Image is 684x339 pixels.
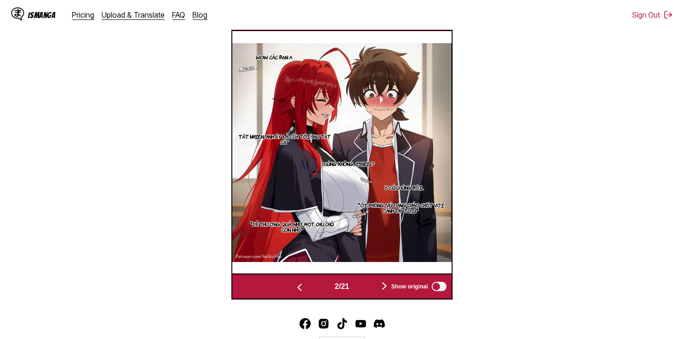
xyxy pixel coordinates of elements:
input: Show original [432,282,447,291]
a: Pricing [72,10,95,19]
img: IsManga Logo [11,7,24,20]
p: TẤT NHIÊN, ANH ẤY LÀ CỦA TÔI SAU TẤT CẢ~ [232,132,337,147]
a: IsManga LogoIsManga [11,7,72,22]
p: *ÔI-PHỒNG/VÚ ĐANG CHÀO CHỐT VỚI CÁNH TAY TÔI!!* [351,200,452,215]
img: IsManga Instagram [318,318,329,329]
a: FAQ [173,10,185,19]
a: TikTok [337,318,348,329]
a: Youtube [355,318,366,329]
img: Sign out [664,10,673,19]
p: *DỄ THƯƠNG QUÁ, NHƯ MỘT CHÚ CHÓ CON NHỎ* [244,219,340,234]
a: Instagram [318,318,329,329]
img: IsManga YouTube [355,318,366,329]
a: Discord [374,318,385,329]
span: Show original [391,283,428,290]
p: Y-CÓ! ĐÚNG RỒI... [383,183,426,192]
a: Blog [193,10,208,19]
p: WOW CÁC BẠN A [254,52,294,62]
span: 2 / 21 [335,282,349,291]
img: IsManga TikTok [337,318,348,329]
a: Upload & Translate [102,10,165,19]
p: ĐÚNG KHÔNG, ISSEI~? [322,159,377,168]
img: Manga Panel [232,43,451,262]
img: IsManga Facebook [300,318,311,329]
img: IsManga Discord [374,318,385,329]
img: Next page [379,281,390,292]
a: Facebook [300,318,311,329]
div: IsManga [28,11,56,19]
button: Sign Out [632,10,673,19]
img: Previous page [294,282,305,293]
img: Manga Panel [451,43,670,262]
